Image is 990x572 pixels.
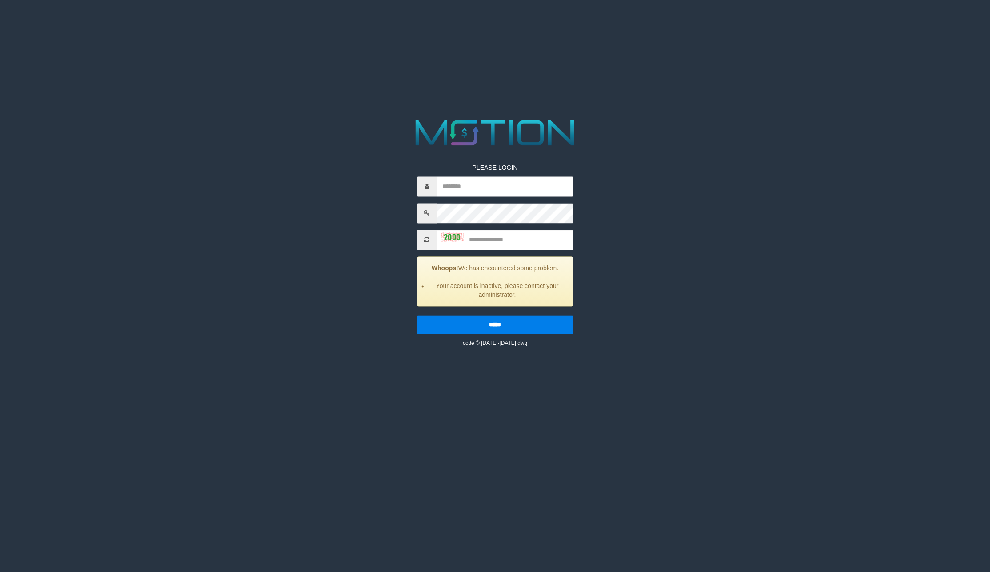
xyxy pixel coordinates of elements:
li: Your account is inactive, please contact your administrator. [429,281,566,299]
p: PLEASE LOGIN [417,163,573,172]
img: MOTION_logo.png [408,116,581,150]
div: We has encountered some problem. [417,256,573,306]
strong: Whoops! [432,264,458,272]
small: code © [DATE]-[DATE] dwg [463,340,527,346]
img: captcha [441,233,464,242]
